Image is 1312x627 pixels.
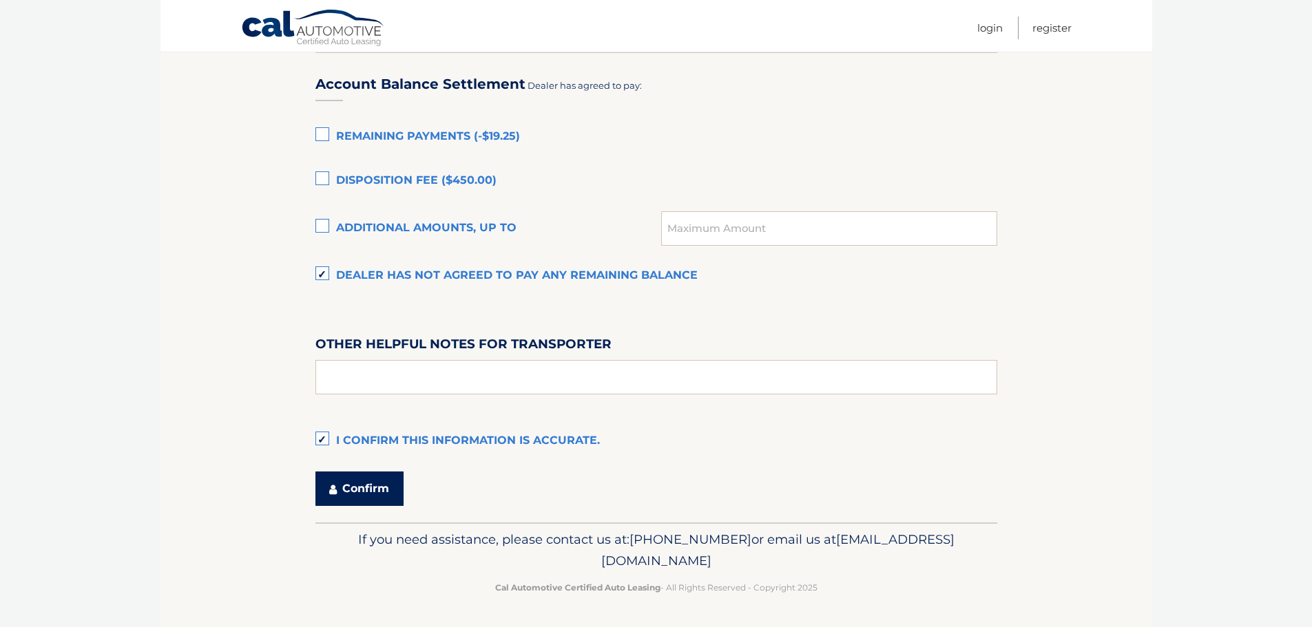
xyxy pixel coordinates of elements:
[629,531,751,547] span: [PHONE_NUMBER]
[315,427,997,455] label: I confirm this information is accurate.
[324,529,988,573] p: If you need assistance, please contact us at: or email us at
[977,17,1003,39] a: Login
[324,580,988,595] p: - All Rights Reserved - Copyright 2025
[528,80,642,91] span: Dealer has agreed to pay:
[315,215,662,242] label: Additional amounts, up to
[315,471,404,506] button: Confirm
[495,582,660,593] strong: Cal Automotive Certified Auto Leasing
[315,262,997,290] label: Dealer has not agreed to pay any remaining balance
[315,334,612,359] label: Other helpful notes for transporter
[661,211,997,246] input: Maximum Amount
[241,9,386,49] a: Cal Automotive
[1032,17,1072,39] a: Register
[315,123,997,151] label: Remaining Payments (-$19.25)
[315,76,525,93] h3: Account Balance Settlement
[315,167,997,195] label: Disposition Fee ($450.00)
